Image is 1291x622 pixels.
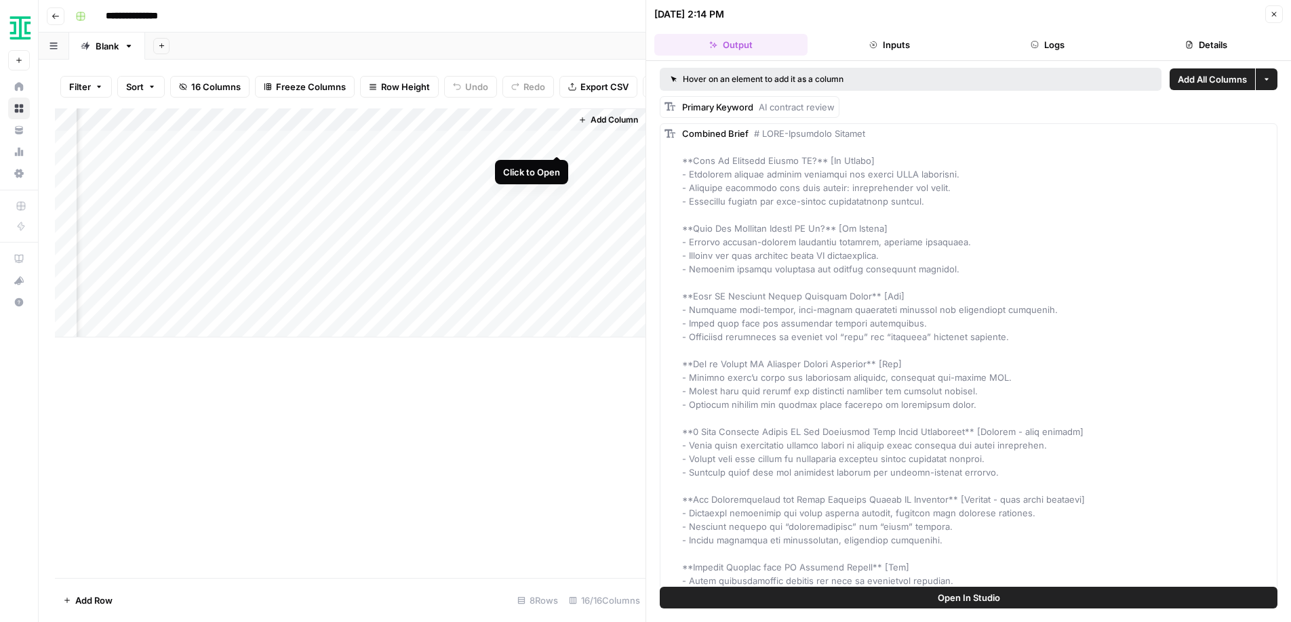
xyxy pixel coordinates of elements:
button: Undo [444,76,497,98]
img: Ironclad Logo [8,16,33,40]
button: Help + Support [8,291,30,313]
div: Hover on an element to add it as a column [671,73,997,85]
a: Usage [8,141,30,163]
span: Freeze Columns [276,80,346,94]
button: Workspace: Ironclad [8,11,30,45]
a: Your Data [8,119,30,141]
button: What's new? [8,270,30,291]
button: Add Row [55,589,121,611]
div: 16/16 Columns [563,589,645,611]
span: Export CSV [580,80,629,94]
a: Home [8,76,30,98]
button: Row Height [360,76,439,98]
a: AirOps Academy [8,248,30,270]
button: Logs [972,34,1125,56]
div: What's new? [9,270,29,291]
span: Sort [126,80,144,94]
a: Settings [8,163,30,184]
div: Blank [96,39,119,53]
button: Add All Columns [1170,68,1255,90]
span: Undo [465,80,488,94]
button: Open In Studio [660,587,1277,608]
button: Sort [117,76,165,98]
span: Add Row [75,594,113,607]
a: Browse [8,98,30,119]
div: 8 Rows [512,589,563,611]
button: Inputs [813,34,966,56]
div: Click to Open [503,165,560,179]
span: Filter [69,80,91,94]
span: Combined Brief [682,128,749,139]
button: Add Column [573,111,643,129]
span: Redo [523,80,545,94]
button: Details [1130,34,1283,56]
div: [DATE] 2:14 PM [654,7,724,21]
button: Filter [60,76,112,98]
span: 16 Columns [191,80,241,94]
span: AI contract review [759,102,835,112]
button: Export CSV [559,76,637,98]
span: Add All Columns [1178,72,1247,86]
span: Open In Studio [938,591,1000,604]
span: Row Height [381,80,430,94]
a: Blank [69,33,145,60]
span: Primary Keyword [682,102,753,112]
button: 16 Columns [170,76,250,98]
button: Freeze Columns [255,76,355,98]
button: Output [654,34,808,56]
button: Redo [502,76,554,98]
span: Add Column [591,114,638,126]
